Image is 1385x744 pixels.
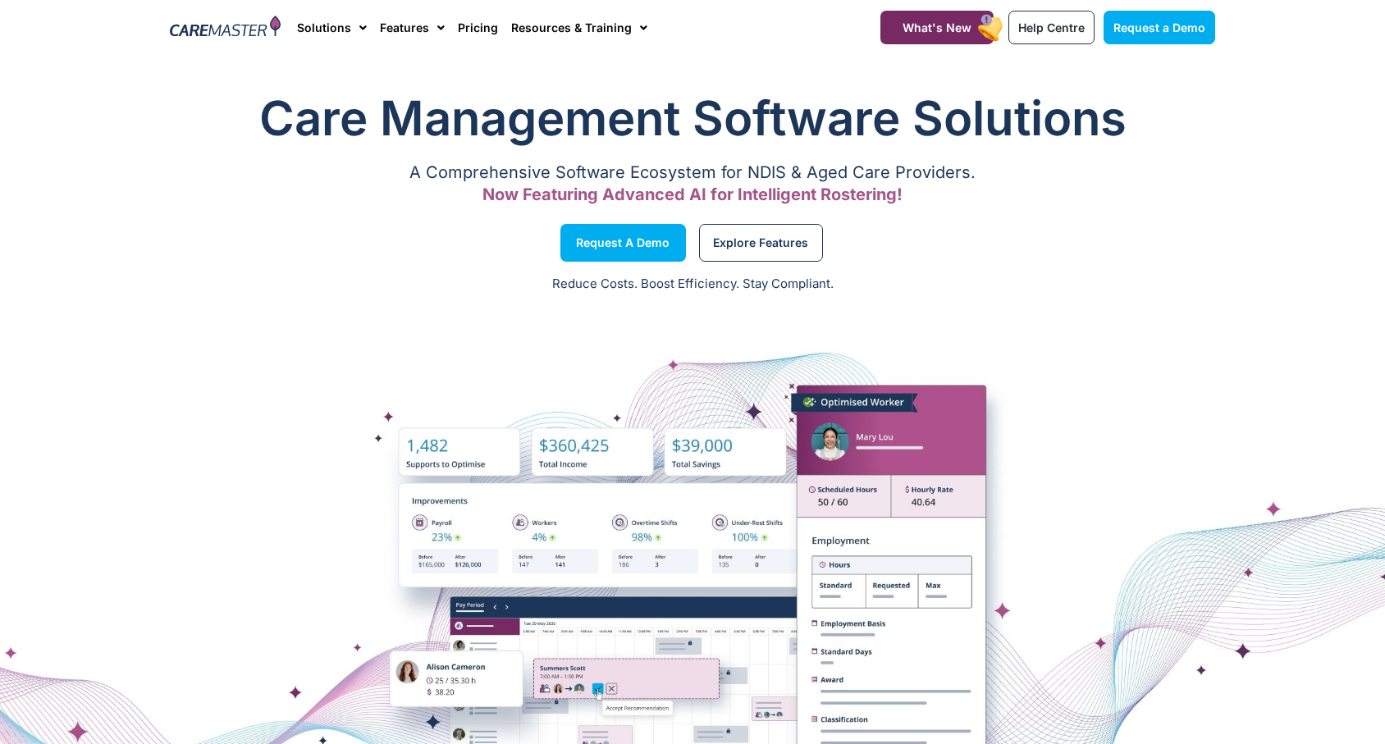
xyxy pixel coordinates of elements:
a: Help Centre [1008,11,1095,44]
a: Request a Demo [1104,11,1215,44]
span: Help Centre [1018,21,1085,34]
span: Request a Demo [1113,21,1205,34]
span: Request a Demo [576,239,670,247]
img: CareMaster Logo [170,16,281,40]
a: Request a Demo [560,224,686,262]
a: Explore Features [699,224,823,262]
a: What's New [880,11,994,44]
span: Now Featuring Advanced AI for Intelligent Rostering! [482,185,903,204]
p: Reduce Costs. Boost Efficiency. Stay Compliant. [10,275,1375,294]
p: A Comprehensive Software Ecosystem for NDIS & Aged Care Providers. [170,167,1215,178]
h1: Care Management Software Solutions [170,85,1215,151]
span: What's New [903,21,971,34]
span: Explore Features [713,239,808,247]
